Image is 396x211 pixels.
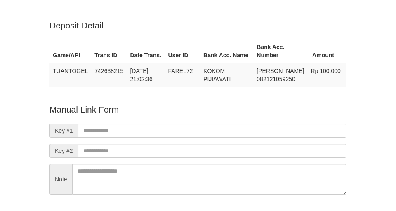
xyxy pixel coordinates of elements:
p: Deposit Detail [49,19,346,31]
th: Bank Acc. Number [253,40,307,63]
th: Date Trans. [127,40,165,63]
th: Amount [307,40,346,63]
span: KOKOM PIJIAWATI [203,68,231,82]
span: Note [49,164,72,195]
span: Rp 100,000 [311,68,340,74]
p: Manual Link Form [49,103,346,115]
span: [DATE] 21:02:36 [130,68,153,82]
th: Bank Acc. Name [200,40,253,63]
th: User ID [165,40,200,63]
th: Trans ID [91,40,127,63]
span: Copy 082121059250 to clipboard [257,76,295,82]
td: 742638215 [91,63,127,87]
span: Key #1 [49,124,78,138]
td: TUANTOGEL [49,63,91,87]
span: FAREL72 [168,68,193,74]
span: [PERSON_NAME] [257,68,304,74]
th: Game/API [49,40,91,63]
span: Key #2 [49,144,78,158]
